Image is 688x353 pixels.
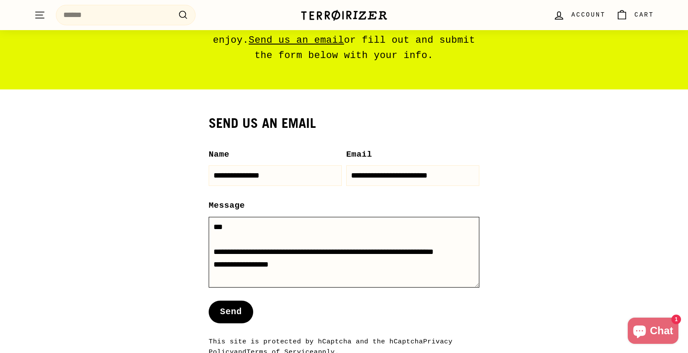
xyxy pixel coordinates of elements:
span: Account [571,10,605,20]
label: Name [209,148,342,161]
label: Email [346,148,479,161]
inbox-online-store-chat: Shopify online store chat [625,318,681,346]
a: Send us an email [249,35,344,46]
a: Account [548,2,611,28]
span: Cart [634,10,654,20]
h2: Send us an email [209,116,479,130]
button: Send [209,301,253,323]
a: Cart [611,2,659,28]
label: Message [209,199,479,212]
